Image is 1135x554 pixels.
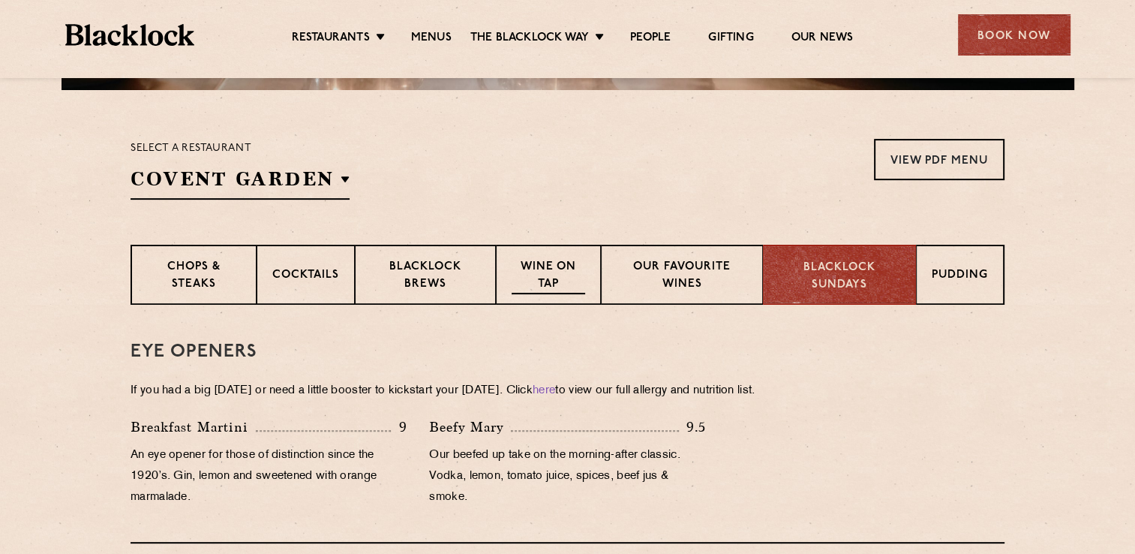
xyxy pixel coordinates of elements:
p: 9 [391,417,407,437]
p: Wine on Tap [512,259,585,294]
a: Gifting [708,31,753,47]
div: Book Now [958,14,1070,56]
p: Breakfast Martini [131,417,256,438]
a: Restaurants [292,31,370,47]
p: Select a restaurant [131,139,350,158]
a: here [533,385,555,396]
h3: Eye openers [131,342,1004,362]
p: Blacklock Brews [371,259,480,294]
p: An eye opener for those of distinction since the 1920’s. Gin, lemon and sweetened with orange mar... [131,445,407,508]
p: 9.5 [679,417,706,437]
p: Chops & Steaks [147,259,241,294]
p: Our favourite wines [617,259,746,294]
a: Menus [411,31,452,47]
p: Beefy Mary [429,417,511,438]
a: View PDF Menu [874,139,1004,180]
p: Cocktails [272,267,339,286]
h2: Covent Garden [131,166,350,200]
p: Pudding [932,267,988,286]
p: Our beefed up take on the morning-after classic. Vodka, lemon, tomato juice, spices, beef jus & s... [429,445,705,508]
a: People [630,31,671,47]
a: The Blacklock Way [470,31,589,47]
a: Our News [791,31,854,47]
img: BL_Textured_Logo-footer-cropped.svg [65,24,195,46]
p: If you had a big [DATE] or need a little booster to kickstart your [DATE]. Click to view our full... [131,381,1004,402]
p: Blacklock Sundays [779,260,900,294]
